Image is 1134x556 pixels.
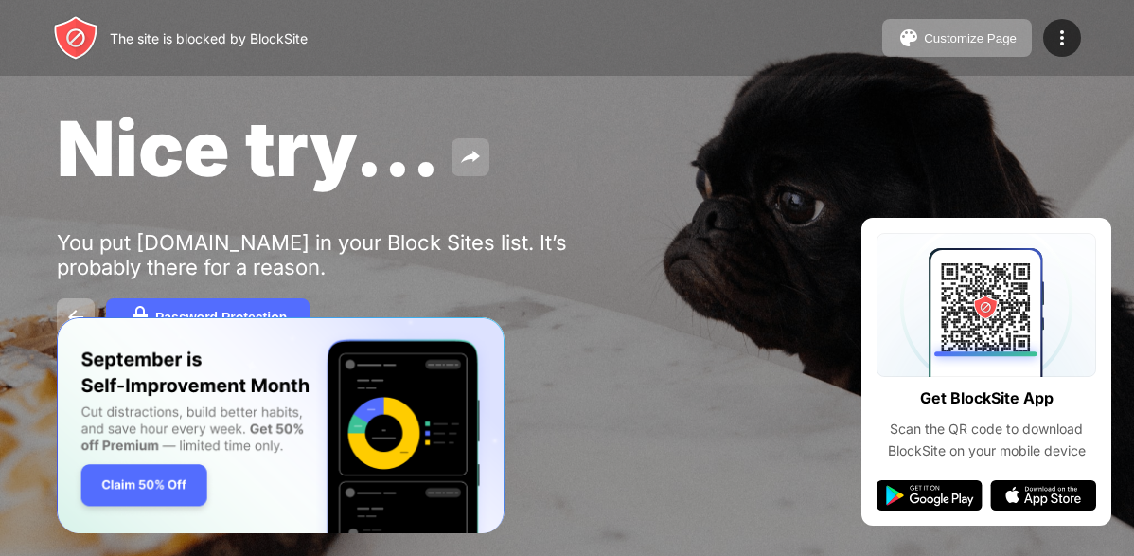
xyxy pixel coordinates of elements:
[64,306,87,329] img: back.svg
[106,298,310,336] button: Password Protection
[877,480,983,511] img: google-play.svg
[53,15,98,61] img: header-logo.svg
[459,146,482,169] img: share.svg
[57,230,642,279] div: You put [DOMAIN_NAME] in your Block Sites list. It’s probably there for a reason.
[990,480,1096,511] img: app-store.svg
[877,419,1096,461] div: Scan the QR code to download BlockSite on your mobile device
[155,310,287,325] div: Password Protection
[57,317,505,534] iframe: Banner
[129,306,151,329] img: password.svg
[882,19,1032,57] button: Customize Page
[924,31,1017,45] div: Customize Page
[897,27,920,49] img: pallet.svg
[1051,27,1073,49] img: menu-icon.svg
[57,102,440,194] span: Nice try...
[110,30,308,46] div: The site is blocked by BlockSite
